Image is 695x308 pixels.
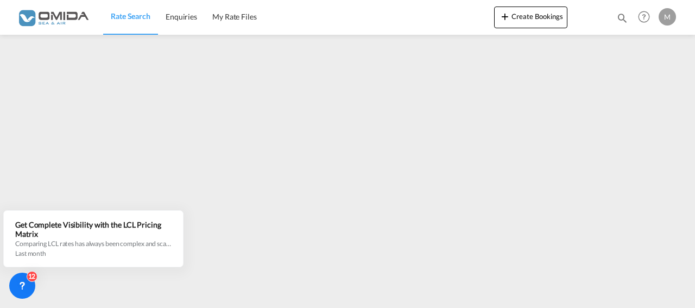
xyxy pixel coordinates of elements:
img: 459c566038e111ed959c4fc4f0a4b274.png [16,5,90,29]
span: My Rate Files [212,12,257,21]
div: M [659,8,676,26]
div: icon-magnify [616,12,628,28]
md-icon: icon-plus 400-fg [498,10,511,23]
span: Rate Search [111,11,150,21]
button: icon-plus 400-fgCreate Bookings [494,7,567,28]
md-icon: icon-magnify [616,12,628,24]
span: Help [635,8,653,26]
div: Help [635,8,659,27]
span: Enquiries [166,12,197,21]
